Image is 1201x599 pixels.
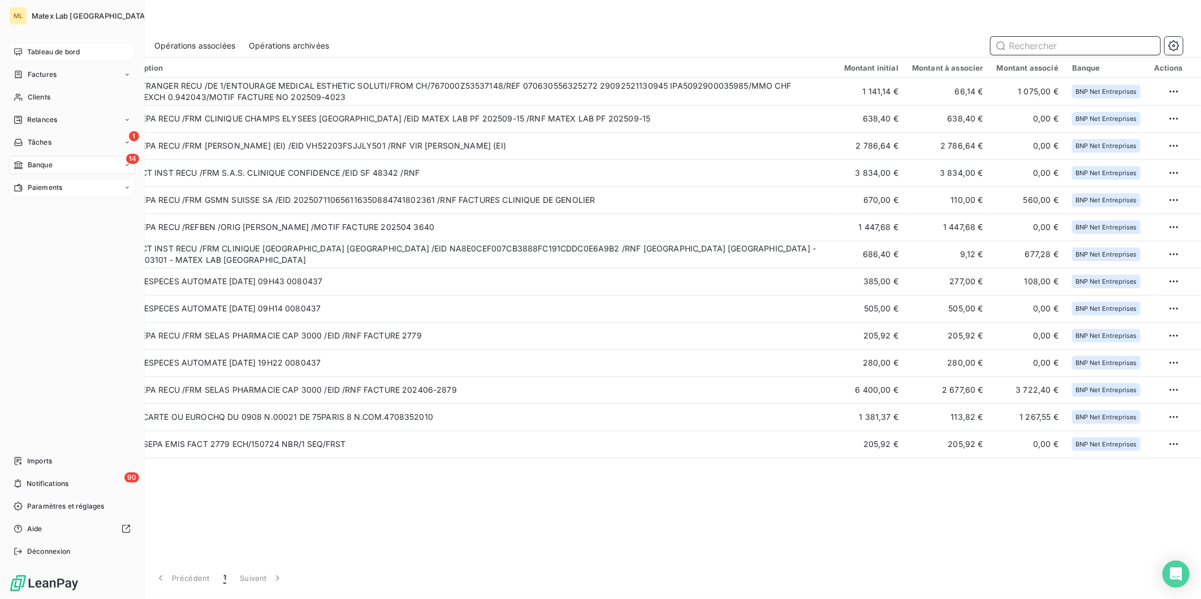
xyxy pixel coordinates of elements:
[32,11,148,20] span: Matex Lab [GEOGRAPHIC_DATA]
[1154,63,1183,72] div: Actions
[837,186,905,214] td: 670,00 €
[990,431,1065,458] td: 0,00 €
[114,295,837,322] td: VRST ESPECES AUTOMATE [DATE] 09H14 0080437
[837,349,905,376] td: 280,00 €
[148,566,217,590] button: Précédent
[844,63,898,72] div: Montant initial
[905,132,990,159] td: 2 786,64 €
[905,78,990,105] td: 66,14 €
[905,349,990,376] td: 280,00 €
[1075,305,1137,312] span: BNP Net Entreprises
[114,268,837,295] td: VRST ESPECES AUTOMATE [DATE] 09H43 0080437
[1075,170,1137,176] span: BNP Net Entreprises
[233,566,290,590] button: Suivant
[837,78,905,105] td: 1 141,14 €
[997,63,1059,72] div: Montant associé
[1075,251,1137,258] span: BNP Net Entreprises
[114,349,837,376] td: VRST ESPECES AUTOMATE [DATE] 19H22 0080437
[837,241,905,268] td: 686,40 €
[114,159,837,186] td: VIR SCT INST RECU /FRM S.A.S. CLINIQUE CONFIDENCE /EID SF 48342 /RNF
[27,479,68,489] span: Notifications
[114,376,837,403] td: VIR SEPA RECU /FRM SELAS PHARMACIE CAP 3000 /EID /RNF FACTURE 202406-2879
[9,520,135,538] a: Aide
[990,78,1065,105] td: 1 075,00 €
[124,472,139,483] span: 90
[9,7,27,25] div: ML
[1075,88,1137,95] span: BNP Net Entreprises
[28,137,51,147] span: Tâches
[905,376,990,403] td: 2 677,60 €
[905,431,990,458] td: 205,92 €
[990,159,1065,186] td: 0,00 €
[990,295,1065,322] td: 0,00 €
[990,214,1065,241] td: 0,00 €
[27,524,42,534] span: Aide
[1075,387,1137,393] span: BNP Net Entreprises
[1075,115,1137,122] span: BNP Net Entreprises
[28,92,50,102] span: Clients
[905,186,990,214] td: 110,00 €
[837,295,905,322] td: 505,00 €
[1072,63,1140,72] div: Banque
[837,159,905,186] td: 3 834,00 €
[27,546,71,557] span: Déconnexion
[129,131,139,141] span: 1
[1075,278,1137,285] span: BNP Net Entreprises
[837,132,905,159] td: 2 786,64 €
[1075,224,1137,231] span: BNP Net Entreprises
[27,115,57,125] span: Relances
[28,160,53,170] span: Banque
[217,566,233,590] button: 1
[905,159,990,186] td: 3 834,00 €
[114,186,837,214] td: VIR SEPA RECU /FRM GSMN SUISSE SA /EID 202507110656116350884741802361 /RNF FACTURES CLINIQUE DE G...
[28,183,62,193] span: Paiements
[114,431,837,458] td: PRLV SEPA EMIS FACT 2779 ECH/150724 NBR/1 SEQ/FRST
[990,105,1065,132] td: 0,00 €
[990,132,1065,159] td: 0,00 €
[905,241,990,268] td: 9,12 €
[27,456,52,466] span: Imports
[991,37,1160,55] input: Rechercher
[990,376,1065,403] td: 3 722,40 €
[905,322,990,349] td: 205,92 €
[114,78,837,105] td: VIR ETRANGER RECU /DE 1/ENTOURAGE MEDICAL ESTHETIC SOLUTI/FROM CH/767000Z53537148/REF 07063055632...
[114,241,837,268] td: VIR SCT INST RECU /FRM CLINIQUE [GEOGRAPHIC_DATA] [GEOGRAPHIC_DATA] /EID NA8E0CEF007CB3888FC191CD...
[1075,414,1137,420] span: BNP Net Entreprises
[114,105,837,132] td: VIR SEPA RECU /FRM CLINIQUE CHAMPS ELYSEES [GEOGRAPHIC_DATA] /EID MATEX LAB PF 202509-15 /RNF MAT...
[990,186,1065,214] td: 560,00 €
[126,154,139,164] span: 14
[905,295,990,322] td: 505,00 €
[114,214,837,241] td: VIR SEPA RECU /REFBEN /ORIG [PERSON_NAME] /MOTIF FACTURE 202504 3640
[837,268,905,295] td: 385,00 €
[114,403,837,431] td: REM. CARTE OU EUROCHQ DU 0908 N.00021 DE 75PARIS 8 N.COM.4708352010
[912,63,983,72] div: Montant à associer
[1075,197,1137,203] span: BNP Net Entreprises
[1163,561,1190,588] div: Open Intercom Messenger
[28,70,57,80] span: Factures
[249,40,329,51] span: Opérations archivées
[905,403,990,431] td: 113,82 €
[1075,332,1137,339] span: BNP Net Entreprises
[837,376,905,403] td: 6 400,00 €
[990,268,1065,295] td: 108,00 €
[990,241,1065,268] td: 677,28 €
[837,403,905,431] td: 1 381,37 €
[905,268,990,295] td: 277,00 €
[990,403,1065,431] td: 1 267,55 €
[1075,441,1137,448] span: BNP Net Entreprises
[837,322,905,349] td: 205,92 €
[990,349,1065,376] td: 0,00 €
[1075,359,1137,366] span: BNP Net Entreprises
[120,63,831,72] div: Description
[154,40,235,51] span: Opérations associées
[905,214,990,241] td: 1 447,68 €
[905,105,990,132] td: 638,40 €
[837,105,905,132] td: 638,40 €
[27,47,80,57] span: Tableau de bord
[114,322,837,349] td: VIR SEPA RECU /FRM SELAS PHARMACIE CAP 3000 /EID /RNF FACTURE 2779
[9,574,79,592] img: Logo LeanPay
[990,322,1065,349] td: 0,00 €
[837,214,905,241] td: 1 447,68 €
[223,572,226,584] span: 1
[27,501,104,511] span: Paramètres et réglages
